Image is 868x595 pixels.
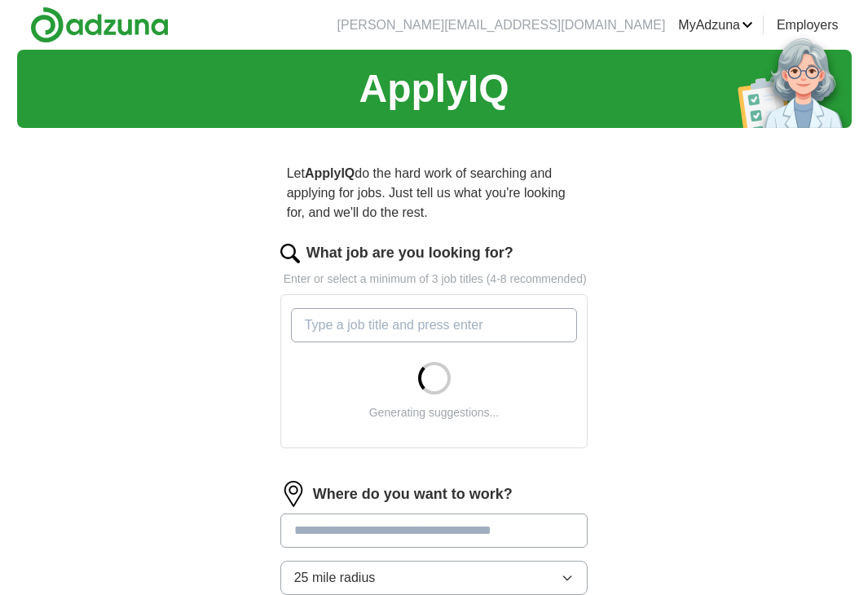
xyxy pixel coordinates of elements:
[280,561,588,595] button: 25 mile radius
[777,15,839,35] a: Employers
[369,404,500,421] div: Generating suggestions...
[678,15,753,35] a: MyAdzuna
[306,242,513,264] label: What job are you looking for?
[30,7,169,43] img: Adzuna logo
[291,308,578,342] input: Type a job title and press enter
[280,157,588,229] p: Let do the hard work of searching and applying for jobs. Just tell us what you're looking for, an...
[280,244,300,263] img: search.png
[359,59,509,118] h1: ApplyIQ
[305,166,355,180] strong: ApplyIQ
[337,15,666,35] li: [PERSON_NAME][EMAIL_ADDRESS][DOMAIN_NAME]
[313,483,513,505] label: Where do you want to work?
[294,568,376,588] span: 25 mile radius
[280,481,306,507] img: location.png
[280,271,588,288] p: Enter or select a minimum of 3 job titles (4-8 recommended)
